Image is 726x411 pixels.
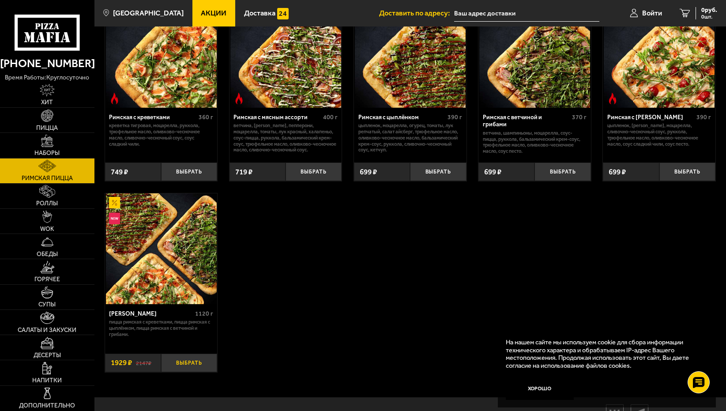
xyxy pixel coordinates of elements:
div: Римская с креветками [109,113,196,121]
span: 390 г [448,113,462,121]
span: Салаты и закуски [18,327,76,333]
span: 749 ₽ [111,168,128,176]
span: 360 г [199,113,213,121]
span: 699 ₽ [360,168,377,176]
p: На нашем сайте мы используем cookie для сбора информации технического характера и обрабатываем IP... [506,339,703,370]
button: Выбрать [534,162,591,181]
button: Выбрать [286,162,342,181]
button: Выбрать [659,162,715,181]
a: АкционныйНовинкаМама Миа [105,193,217,304]
span: Пицца [36,125,58,131]
span: WOK [40,226,54,232]
span: 370 г [572,113,587,121]
span: Обеды [37,251,58,257]
p: креветка тигровая, моцарелла, руккола, трюфельное масло, оливково-чесночное масло, сливочно-чесно... [109,123,213,147]
button: Выбрать [161,354,217,372]
input: Ваш адрес доставки [454,5,599,22]
span: Горячее [34,276,60,283]
div: [PERSON_NAME] [109,310,193,317]
span: Хит [41,99,53,106]
div: Римская с [PERSON_NAME] [607,113,695,121]
p: Пицца Римская с креветками, Пицца Римская с цыплёнком, Пицца Римская с ветчиной и грибами. [109,319,213,337]
span: Десерты [34,352,61,358]
p: ветчина, шампиньоны, моцарелла, соус-пицца, руккола, бальзамический крем-соус, трюфельное масло, ... [483,130,587,155]
img: 15daf4d41897b9f0e9f617042186c801.svg [277,8,289,19]
span: Войти [642,10,662,17]
p: ветчина, [PERSON_NAME], пепперони, моцарелла, томаты, лук красный, халапеньо, соус-пицца, руккола... [233,123,338,153]
span: Роллы [36,200,58,207]
span: 1120 г [195,310,213,317]
div: Римская с ветчиной и грибами [483,113,570,128]
p: цыпленок, [PERSON_NAME], моцарелла, сливочно-чесночный соус, руккола, трюфельное масло, оливково-... [607,123,711,147]
div: Римская с мясным ассорти [233,113,321,121]
img: Акционный [109,197,120,208]
span: Супы [38,302,56,308]
span: 719 ₽ [235,168,252,176]
span: 1929 ₽ [111,359,132,366]
span: Доставка [244,10,275,17]
span: 699 ₽ [484,168,501,176]
div: Римская с цыплёнком [358,113,446,121]
span: 0 шт. [701,14,717,19]
span: 400 г [323,113,338,121]
span: Напитки [32,377,62,384]
img: Новинка [109,213,120,224]
img: Острое блюдо [607,93,618,104]
span: 0 руб. [701,7,717,13]
button: Хорошо [506,377,574,400]
s: 2147 ₽ [136,359,151,366]
span: 390 г [696,113,711,121]
span: Доставить по адресу: [379,10,454,17]
span: Наборы [34,150,60,156]
span: [GEOGRAPHIC_DATA] [113,10,184,17]
p: цыпленок, моцарелла, огурец, томаты, лук репчатый, салат айсберг, трюфельное масло, оливково-чесн... [358,123,463,153]
img: Мама Миа [106,193,217,304]
span: 699 ₽ [609,168,626,176]
button: Выбрать [410,162,466,181]
span: Дополнительно [19,403,75,409]
span: Акции [201,10,226,17]
img: Острое блюдо [233,93,245,104]
span: Римская пицца [22,175,73,181]
img: Острое блюдо [109,93,120,104]
button: Выбрать [161,162,217,181]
